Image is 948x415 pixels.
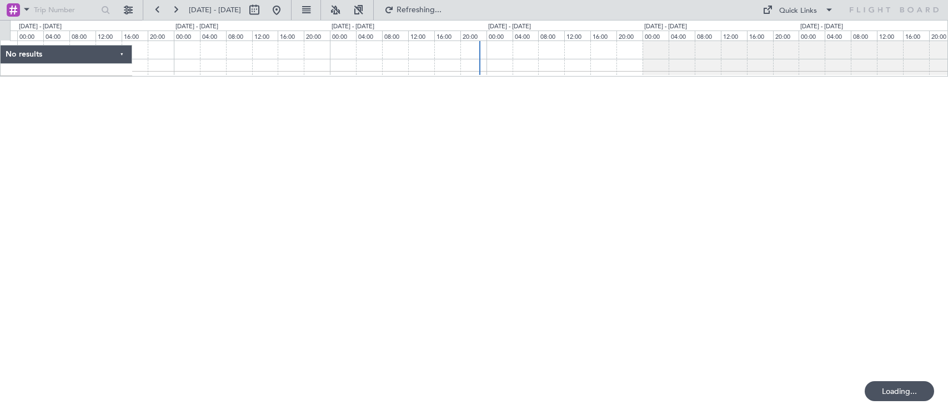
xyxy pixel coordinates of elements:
[379,1,446,19] button: Refreshing...
[825,31,851,41] div: 04:00
[644,22,687,32] div: [DATE] - [DATE]
[408,31,434,41] div: 12:00
[332,22,374,32] div: [DATE] - [DATE]
[396,6,443,14] span: Refreshing...
[616,31,643,41] div: 20:00
[799,31,825,41] div: 00:00
[278,31,304,41] div: 16:00
[877,31,903,41] div: 12:00
[252,31,278,41] div: 12:00
[800,22,843,32] div: [DATE] - [DATE]
[17,31,43,41] div: 00:00
[564,31,590,41] div: 12:00
[226,31,252,41] div: 08:00
[757,1,839,19] button: Quick Links
[175,22,218,32] div: [DATE] - [DATE]
[779,6,817,17] div: Quick Links
[643,31,669,41] div: 00:00
[747,31,773,41] div: 16:00
[304,31,330,41] div: 20:00
[773,31,799,41] div: 20:00
[148,31,174,41] div: 20:00
[34,2,98,18] input: Trip Number
[903,31,929,41] div: 16:00
[486,31,513,41] div: 00:00
[513,31,539,41] div: 04:00
[460,31,486,41] div: 20:00
[200,31,226,41] div: 04:00
[851,31,877,41] div: 08:00
[122,31,148,41] div: 16:00
[189,5,241,15] span: [DATE] - [DATE]
[43,31,69,41] div: 04:00
[69,31,96,41] div: 08:00
[382,31,408,41] div: 08:00
[669,31,695,41] div: 04:00
[96,31,122,41] div: 12:00
[330,31,356,41] div: 00:00
[865,381,934,401] div: Loading...
[434,31,460,41] div: 16:00
[488,22,531,32] div: [DATE] - [DATE]
[590,31,616,41] div: 16:00
[695,31,721,41] div: 08:00
[538,31,564,41] div: 08:00
[721,31,747,41] div: 12:00
[356,31,382,41] div: 04:00
[19,22,62,32] div: [DATE] - [DATE]
[174,31,200,41] div: 00:00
